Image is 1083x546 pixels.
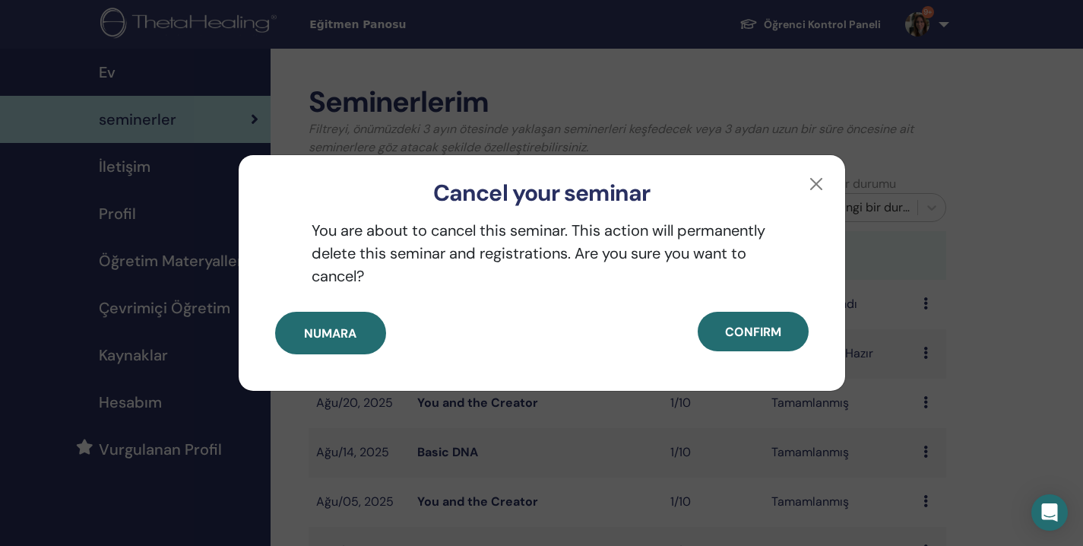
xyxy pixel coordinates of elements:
span: Confirm [725,324,781,340]
button: Numara [275,312,386,354]
p: You are about to cancel this seminar. This action will permanently delete this seminar and regist... [275,219,809,287]
h3: Cancel your seminar [263,179,821,207]
span: Numara [304,325,356,341]
button: Confirm [698,312,809,351]
div: Open Intercom Messenger [1031,494,1068,531]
